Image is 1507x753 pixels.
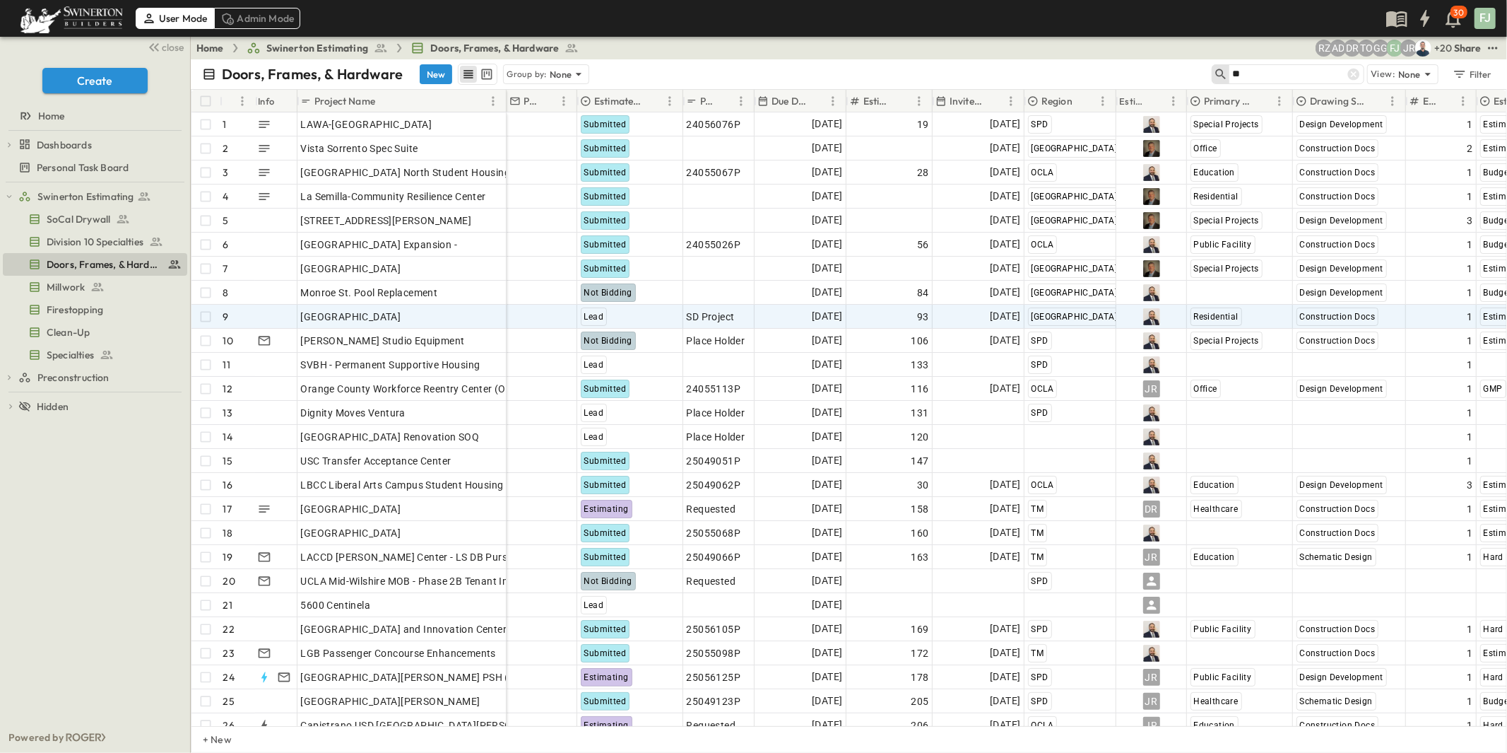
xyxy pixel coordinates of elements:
[1300,288,1383,298] span: Design Development
[430,41,559,55] span: Doors, Frames, & Hardware
[584,312,604,322] span: Lead
[301,214,472,228] span: [STREET_ADDRESS][PERSON_NAME]
[378,93,394,109] button: Sort
[3,277,184,297] a: Millwork
[1473,6,1497,30] button: FJ
[812,308,842,325] span: [DATE]
[1143,501,1160,518] div: DR
[214,8,301,29] div: Admin Mode
[1423,94,1436,108] p: Estimate Round
[301,478,504,492] span: LBCC Liberal Arts Campus Student Housing
[1194,240,1252,250] span: Public Facility
[1150,93,1165,109] button: Sort
[3,208,187,230] div: SoCal Drywalltest
[223,382,232,396] p: 12
[234,93,251,110] button: Menu
[524,94,537,108] p: PM
[911,334,928,348] span: 106
[1032,312,1118,322] span: [GEOGRAPHIC_DATA]
[584,288,632,298] span: Not Bidding
[1484,384,1503,394] span: GMP
[1371,66,1395,82] p: View:
[812,236,842,252] span: [DATE]
[1455,93,1472,110] button: Menu
[911,93,928,110] button: Menu
[584,384,627,394] span: Submitted
[687,117,741,132] span: 24056076P
[1414,40,1431,57] img: Brandon Norcutt (brandon.norcutt@swinerton.com)
[1003,93,1020,110] button: Menu
[1194,192,1239,202] span: Residential
[1358,40,1375,57] div: Travis Osterloh (travis.osterloh@swinerton.com)
[460,66,477,83] button: row view
[990,308,1020,325] span: [DATE]
[1255,93,1271,109] button: Sort
[223,262,228,276] p: 7
[301,358,480,372] span: SVBH - Permanent Supportive Housing
[1467,358,1472,372] span: 1
[812,380,842,397] span: [DATE]
[812,453,842,469] span: [DATE]
[301,430,480,444] span: [GEOGRAPHIC_DATA] Renovation SOQ
[584,360,604,370] span: Lead
[301,286,438,300] span: Monroe St. Pool Replacement
[584,264,627,274] span: Submitted
[1194,480,1236,490] span: Education
[42,68,148,93] button: Create
[1300,384,1383,394] span: Design Development
[258,81,275,121] div: Info
[990,188,1020,204] span: [DATE]
[1467,141,1472,156] span: 2
[1467,189,1472,204] span: 1
[1032,216,1118,226] span: [GEOGRAPHIC_DATA]
[485,93,502,110] button: Menu
[1467,286,1472,300] span: 1
[661,93,678,110] button: Menu
[1300,192,1376,202] span: Construction Docs
[700,94,714,108] p: P-Code
[1143,188,1160,205] img: Profile Picture
[1434,41,1448,55] p: + 20
[687,382,741,396] span: 24055113P
[717,93,733,109] button: Sort
[584,240,627,250] span: Submitted
[1143,645,1160,662] img: Profile Picture
[1194,312,1239,322] span: Residential
[1194,216,1259,226] span: Special Projects
[917,478,929,492] span: 30
[1467,430,1472,444] span: 1
[1116,90,1187,112] div: Estimator
[1194,144,1217,153] span: Office
[584,480,627,490] span: Submitted
[1032,168,1054,177] span: OCLA
[917,165,929,180] span: 28
[990,284,1020,300] span: [DATE]
[584,168,627,177] span: Submitted
[3,344,187,366] div: Specialtiestest
[1143,212,1160,229] img: Profile Picture
[1032,480,1054,490] span: OCLA
[1300,480,1383,490] span: Design Development
[812,356,842,373] span: [DATE]
[990,260,1020,276] span: [DATE]
[47,257,162,272] span: Doors, Frames, & Hardware
[1143,525,1160,542] img: Profile Picture
[3,232,184,252] a: Division 10 Specialties
[1194,168,1236,177] span: Education
[1143,332,1160,349] img: Profile Picture
[812,164,842,180] span: [DATE]
[1143,164,1160,181] img: Profile Picture
[1400,40,1417,57] div: Joshua Russell (joshua.russell@swinerton.com)
[478,66,495,83] button: kanban view
[950,94,984,108] p: Invite Date
[911,358,928,372] span: 133
[223,141,229,156] p: 2
[1032,144,1118,153] span: [GEOGRAPHIC_DATA]
[3,322,184,342] a: Clean-Up
[223,189,229,204] p: 4
[47,212,110,226] span: SoCal Drywall
[223,358,230,372] p: 11
[223,117,227,132] p: 1
[47,235,143,249] span: Division 10 Specialties
[255,90,297,112] div: Info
